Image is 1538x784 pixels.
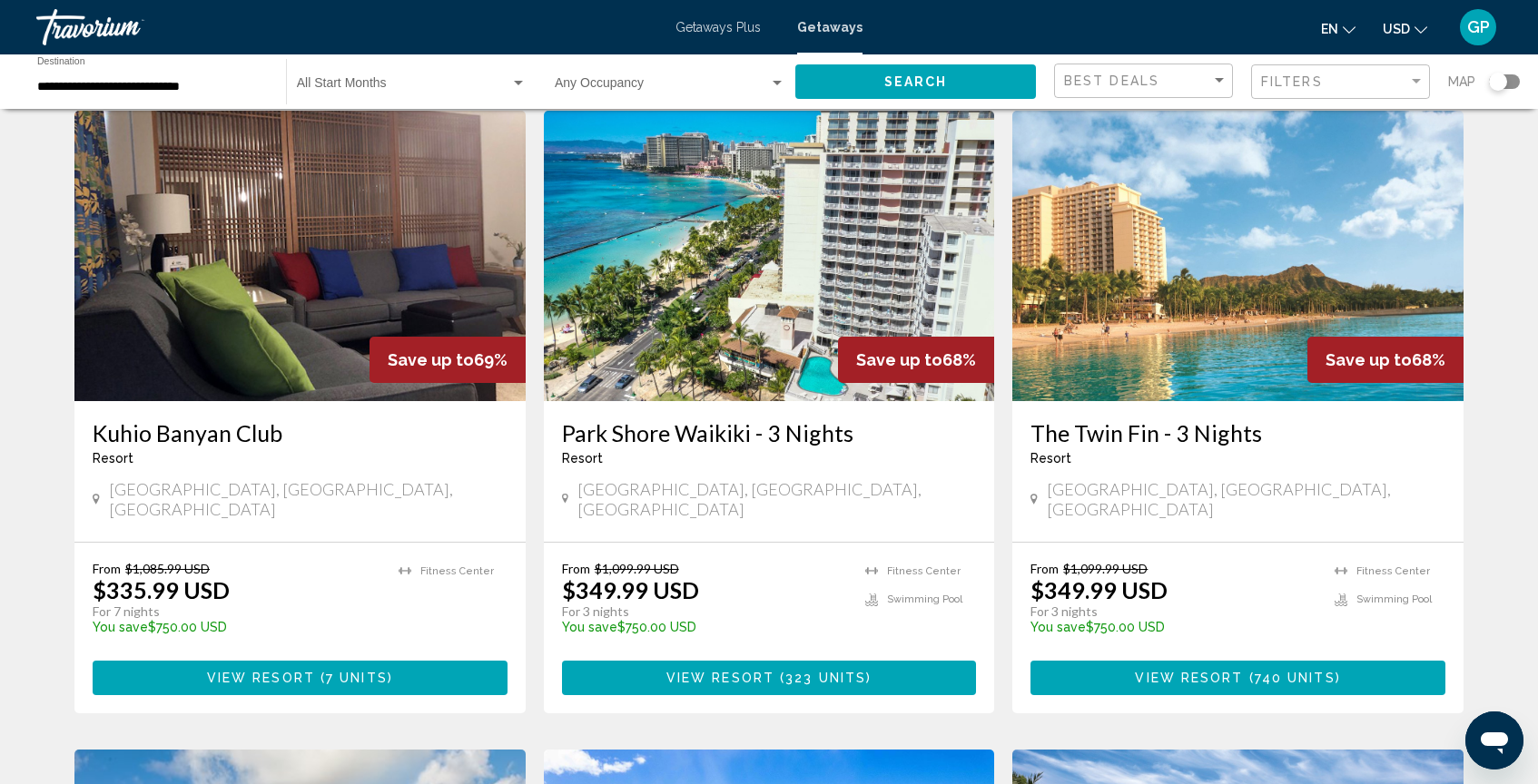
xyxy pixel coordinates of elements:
span: Map [1448,69,1475,94]
p: $335.99 USD [93,576,230,603]
span: $1,085.99 USD [125,561,210,576]
p: $750.00 USD [93,620,380,634]
button: View Resort(740 units) [1030,661,1445,694]
img: RN90E01X.jpg [1012,111,1464,401]
span: Best Deals [1064,73,1159,88]
p: $750.00 USD [562,620,848,634]
span: Fitness Center [420,565,494,577]
span: Search [884,75,948,90]
span: ( ) [1244,671,1341,686]
button: View Resort(323 units) [562,661,977,694]
a: Getaways [797,20,863,34]
p: $349.99 USD [562,576,699,603]
span: $1,099.99 USD [1063,561,1148,576]
span: ( ) [774,671,872,686]
span: Fitness Center [1356,565,1430,577]
a: Kuhio Banyan Club [93,419,508,446]
span: From [1030,561,1059,576]
div: 68% [1307,337,1464,383]
button: User Menu [1454,8,1502,46]
p: For 7 nights [93,603,380,620]
span: 323 units [785,671,866,686]
span: 7 units [326,671,388,686]
mat-select: Sort by [1064,73,1227,89]
span: Swimming Pool [1356,593,1432,605]
div: 68% [838,337,994,383]
span: $1,099.99 USD [595,561,679,576]
iframe: Button to launch messaging window [1465,711,1523,769]
span: [GEOGRAPHIC_DATA], [GEOGRAPHIC_DATA], [GEOGRAPHIC_DATA] [577,479,976,519]
span: [GEOGRAPHIC_DATA], [GEOGRAPHIC_DATA], [GEOGRAPHIC_DATA] [1047,479,1445,519]
span: Swimming Pool [887,593,962,605]
span: View Resort [1135,671,1243,686]
button: Filter [1251,64,1430,101]
button: View Resort(7 units) [93,661,508,694]
span: USD [1383,22,1410,36]
p: For 3 nights [1030,603,1316,620]
div: 69% [370,337,526,383]
button: Change language [1321,15,1356,42]
span: Resort [93,451,133,465]
a: Getaways Plus [675,20,761,34]
span: Fitness Center [887,565,961,577]
button: Search [795,64,1036,98]
span: en [1321,22,1338,36]
p: $750.00 USD [1030,620,1316,634]
span: You save [93,620,148,634]
p: $349.99 USD [1030,576,1168,603]
span: Filters [1261,74,1323,89]
span: You save [1030,620,1086,634]
span: Save up to [1326,350,1412,369]
span: You save [562,620,617,634]
span: Save up to [388,350,474,369]
a: The Twin Fin - 3 Nights [1030,419,1445,446]
span: [GEOGRAPHIC_DATA], [GEOGRAPHIC_DATA], [GEOGRAPHIC_DATA] [109,479,508,519]
span: ( ) [315,671,393,686]
img: RT85E01X.jpg [544,111,995,401]
span: Resort [562,451,603,465]
span: From [562,561,590,576]
a: Park Shore Waikiki - 3 Nights [562,419,977,446]
img: 1297I01X.jpg [74,111,526,401]
a: Travorium [36,9,657,45]
span: View Resort [207,671,315,686]
span: View Resort [666,671,774,686]
span: GP [1467,18,1490,36]
span: Resort [1030,451,1071,465]
span: 740 units [1255,671,1336,686]
button: Change currency [1383,15,1427,42]
span: Save up to [856,350,942,369]
span: From [93,561,121,576]
p: For 3 nights [562,603,848,620]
